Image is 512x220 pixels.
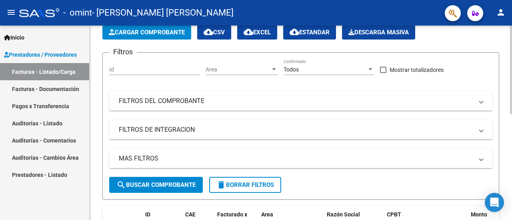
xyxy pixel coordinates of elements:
[348,29,409,36] span: Descarga Masiva
[485,193,504,212] div: Open Intercom Messenger
[387,211,401,218] span: CPBT
[109,149,492,168] mat-expansion-panel-header: MAS FILTROS
[102,25,191,40] button: Cargar Comprobante
[327,211,360,218] span: Razón Social
[471,211,487,218] span: Monto
[390,65,444,75] span: Mostrar totalizadores
[109,91,492,111] mat-expansion-panel-header: FILTROS DEL COMPROBANTE
[185,211,196,218] span: CAE
[204,29,225,36] span: CSV
[496,8,506,17] mat-icon: person
[119,97,473,105] mat-panel-title: FILTROS DEL COMPROBANTE
[109,120,492,139] mat-expansion-panel-header: FILTROS DE INTEGRACION
[92,4,234,22] span: - [PERSON_NAME] [PERSON_NAME]
[290,29,330,36] span: Estandar
[109,46,137,57] h3: Filtros
[216,181,274,188] span: Borrar Filtros
[119,125,473,134] mat-panel-title: FILTROS DE INTEGRACION
[109,29,185,36] span: Cargar Comprobante
[116,181,196,188] span: Buscar Comprobante
[197,25,231,40] button: CSV
[216,180,226,190] mat-icon: delete
[209,177,281,193] button: Borrar Filtros
[244,27,253,37] mat-icon: cloud_download
[244,29,271,36] span: EXCEL
[206,66,270,73] span: Area
[204,27,213,37] mat-icon: cloud_download
[119,154,473,163] mat-panel-title: MAS FILTROS
[145,211,150,218] span: ID
[283,25,336,40] button: Estandar
[342,25,415,40] app-download-masive: Descarga masiva de comprobantes (adjuntos)
[342,25,415,40] button: Descarga Masiva
[237,25,277,40] button: EXCEL
[4,50,77,59] span: Prestadores / Proveedores
[4,33,24,42] span: Inicio
[290,27,299,37] mat-icon: cloud_download
[6,8,16,17] mat-icon: menu
[284,66,299,73] span: Todos
[116,180,126,190] mat-icon: search
[261,211,273,218] span: Area
[63,4,92,22] span: - omint
[109,177,203,193] button: Buscar Comprobante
